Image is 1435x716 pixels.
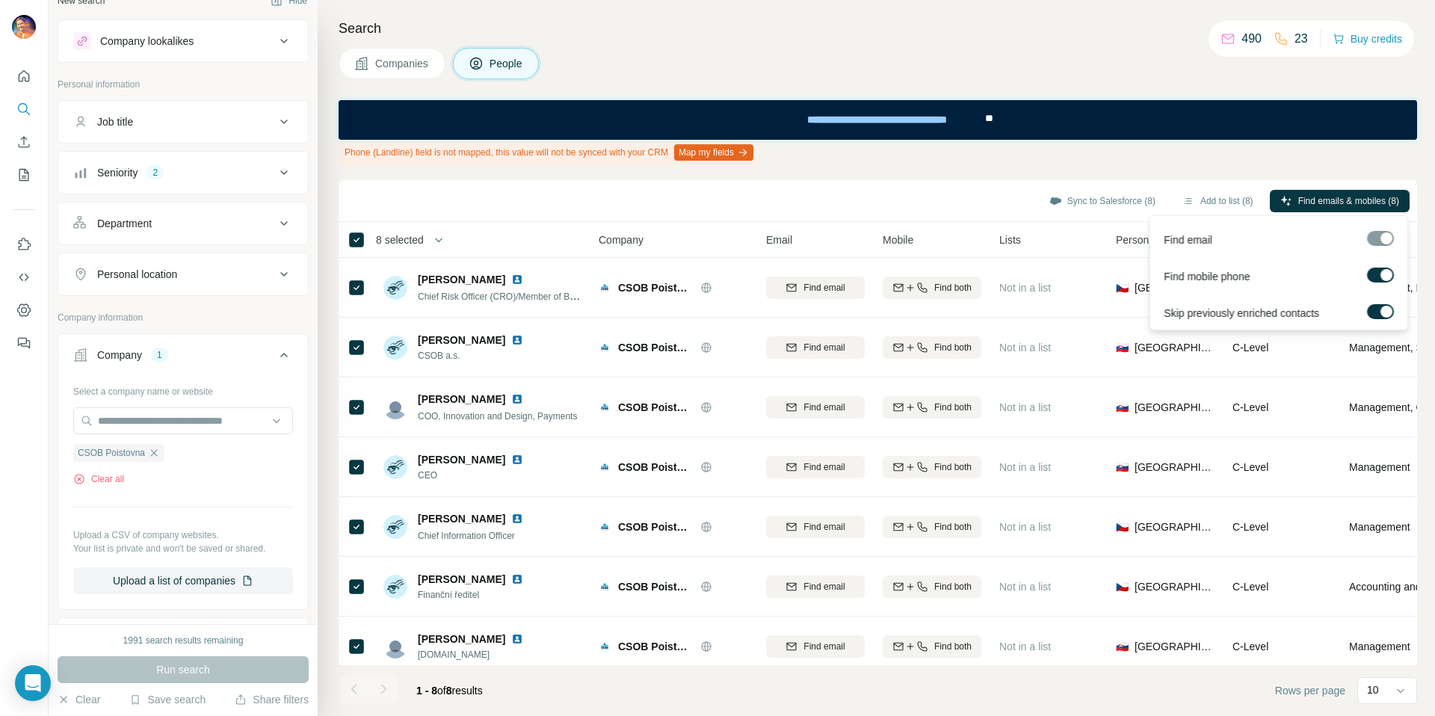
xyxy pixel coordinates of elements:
span: [PERSON_NAME] [418,632,505,646]
img: LinkedIn logo [511,513,523,525]
span: CSOB Poistovna [618,579,693,594]
span: Skip previously enriched contacts [1164,306,1319,321]
span: C-Level [1232,521,1268,533]
span: Find both [934,580,972,593]
p: 490 [1241,30,1262,48]
span: Find email [803,460,845,474]
span: Finanční ředitel [418,588,529,602]
span: C-Level [1232,401,1268,413]
button: Clear all [73,472,124,486]
span: C-Level [1232,641,1268,652]
button: Company lookalikes [58,23,308,59]
button: Find both [883,516,981,538]
button: Save search [129,692,206,707]
span: Mobile [883,232,913,247]
span: C-Level [1232,342,1268,354]
img: LinkedIn logo [511,274,523,286]
div: Department [97,216,152,231]
span: [PERSON_NAME] [418,452,505,467]
button: Use Surfe API [12,264,36,291]
span: [GEOGRAPHIC_DATA] [1135,579,1215,594]
span: Find both [934,460,972,474]
span: Not in a list [999,461,1051,473]
img: Logo of CSOB Poistovna [599,401,611,413]
span: [PERSON_NAME] [418,572,505,587]
div: Open Intercom Messenger [15,665,51,701]
span: 1 - 8 [416,685,437,697]
p: 10 [1367,682,1379,697]
button: Clear [58,692,100,707]
span: Find both [934,520,972,534]
button: Find both [883,336,981,359]
div: 1991 search results remaining [123,634,244,647]
button: Add to list (8) [1172,190,1264,212]
button: Find email [766,456,865,478]
img: Avatar [383,395,407,419]
img: Avatar [383,455,407,479]
span: Lists [999,232,1021,247]
button: Find email [766,635,865,658]
span: Management [1349,460,1410,475]
span: Management [1349,519,1410,534]
span: [PERSON_NAME] [418,511,505,526]
span: Rows per page [1275,683,1345,698]
span: Find email [803,281,845,294]
p: Your list is private and won't be saved or shared. [73,542,293,555]
span: 8 selected [376,232,424,247]
span: Find email [1164,232,1212,247]
span: CSOB Poistovna [78,446,145,460]
img: Logo of CSOB Poistovna [599,282,611,294]
span: CSOB Poistovna [618,400,693,415]
button: Find email [766,575,865,598]
button: Find email [766,277,865,299]
span: Management [1349,639,1410,654]
button: Find both [883,575,981,598]
span: 🇸🇰 [1116,340,1129,355]
img: Avatar [383,276,407,300]
button: My lists [12,161,36,188]
span: Find email [803,341,845,354]
span: Find email [803,520,845,534]
span: Find both [934,281,972,294]
img: Logo of CSOB Poistovna [599,461,611,473]
span: 🇸🇰 [1116,400,1129,415]
button: Seniority2 [58,155,308,191]
p: Upload a CSV of company websites. [73,528,293,542]
span: [DOMAIN_NAME] [418,648,529,661]
span: of [437,685,446,697]
span: 🇨🇿 [1116,579,1129,594]
img: Avatar [383,336,407,359]
span: Find both [934,341,972,354]
div: Seniority [97,165,138,180]
span: Find both [934,401,972,414]
span: CSOB Poistovna [618,340,693,355]
span: CEO [418,469,529,482]
div: 1 [151,348,168,362]
button: Feedback [12,330,36,357]
img: LinkedIn logo [511,393,523,405]
div: 2 [146,166,164,179]
img: LinkedIn logo [511,573,523,585]
h4: Search [339,18,1417,39]
button: Find emails & mobiles (8) [1270,190,1410,212]
button: Job title [58,104,308,140]
img: LinkedIn logo [511,633,523,645]
div: Phone (Landline) field is not mapped, this value will not be synced with your CRM [339,140,756,165]
img: Avatar [383,575,407,599]
img: Logo of CSOB Poistovna [599,342,611,354]
span: Find email [803,580,845,593]
span: Email [766,232,792,247]
img: Logo of CSOB Poistovna [599,581,611,593]
button: Department [58,206,308,241]
span: [GEOGRAPHIC_DATA] [1135,280,1215,295]
span: [PERSON_NAME] [418,392,505,407]
span: Chief Risk Officer (CRO)/Member of Board of Directors [418,290,636,302]
span: Not in a list [999,521,1051,533]
span: 🇨🇿 [1116,280,1129,295]
div: Personal location [97,267,177,282]
button: Share filters [235,692,309,707]
span: COO, Innovation and Design, Payments [418,411,577,422]
span: Find emails & mobiles (8) [1298,194,1399,208]
button: Upload a list of companies [73,567,293,594]
span: CSOB Poistovna [618,519,693,534]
